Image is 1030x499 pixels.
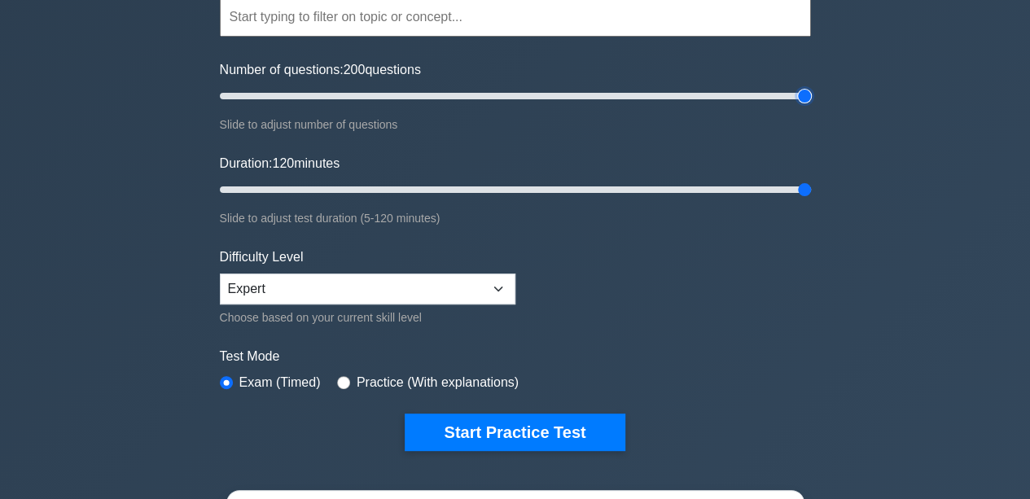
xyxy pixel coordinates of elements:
span: 120 [272,156,294,170]
button: Start Practice Test [405,414,625,451]
label: Number of questions: questions [220,60,421,80]
span: 200 [344,63,366,77]
label: Exam (Timed) [239,373,321,392]
label: Difficulty Level [220,247,304,267]
div: Slide to adjust test duration (5-120 minutes) [220,208,811,228]
label: Practice (With explanations) [357,373,519,392]
label: Duration: minutes [220,154,340,173]
div: Slide to adjust number of questions [220,115,811,134]
div: Choose based on your current skill level [220,308,515,327]
label: Test Mode [220,347,811,366]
